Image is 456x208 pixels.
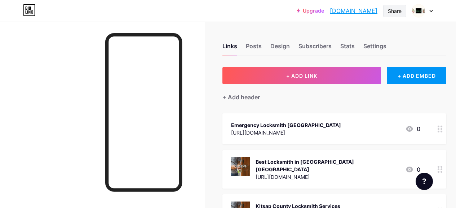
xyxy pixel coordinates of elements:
span: + ADD LINK [286,73,317,79]
div: Stats [340,42,355,55]
img: Lawrence Seward [412,4,425,18]
div: Subscribers [298,42,332,55]
div: Emergency Locksmith [GEOGRAPHIC_DATA] [231,121,341,129]
div: Best Locksmith in [GEOGRAPHIC_DATA] [GEOGRAPHIC_DATA] [256,158,399,173]
div: + ADD EMBED [387,67,446,84]
div: [URL][DOMAIN_NAME] [231,129,341,136]
div: Links [222,42,237,55]
div: 0 [405,125,420,133]
button: + ADD LINK [222,67,381,84]
div: Settings [363,42,386,55]
div: Design [270,42,290,55]
div: Posts [246,42,262,55]
img: Best Locksmith in Poulsbo WA [231,157,250,176]
div: 0 [405,165,420,174]
div: + Add header [222,93,260,101]
a: [DOMAIN_NAME] [330,6,377,15]
div: Share [388,7,402,15]
a: Upgrade [297,8,324,14]
div: [URL][DOMAIN_NAME] [256,173,399,181]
